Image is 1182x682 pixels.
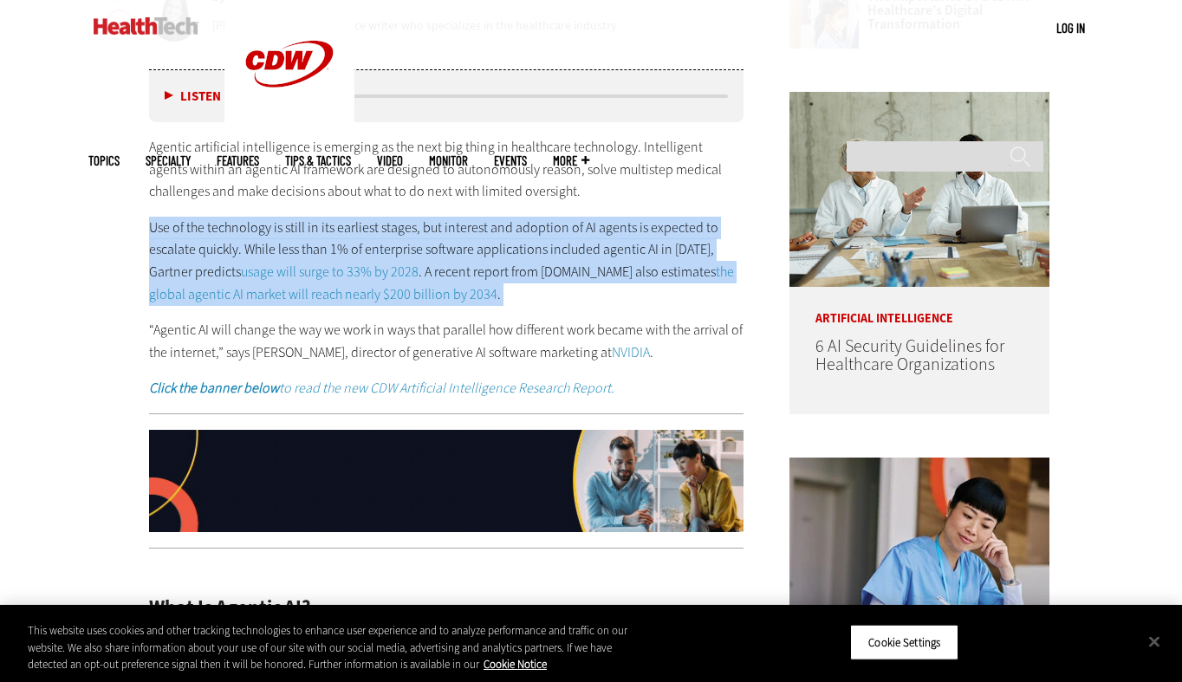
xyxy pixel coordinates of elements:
[789,287,1049,325] p: Artificial Intelligence
[28,622,650,673] div: This website uses cookies and other tracking technologies to enhance user experience and to analy...
[149,430,744,532] img: xs-AI-q225-animated-desktop
[88,154,120,167] span: Topics
[553,154,589,167] span: More
[217,154,259,167] a: Features
[850,624,958,660] button: Cookie Settings
[94,17,198,35] img: Home
[1056,20,1085,36] a: Log in
[241,263,419,281] a: usage will surge to 33% by 2028
[149,379,614,397] a: Click the banner belowto read the new CDW Artificial Intelligence Research Report.
[494,154,527,167] a: Events
[149,379,614,397] em: to read the new CDW Artificial Intelligence Research Report.
[815,335,1004,376] a: 6 AI Security Guidelines for Healthcare Organizations
[149,319,744,363] p: “Agentic AI will change the way we work in ways that parallel how different work became with the ...
[789,458,1049,653] img: nurse studying on computer
[484,657,547,672] a: More information about your privacy
[377,154,403,167] a: Video
[149,379,279,397] strong: Click the banner below
[1056,19,1085,37] div: User menu
[224,114,354,133] a: CDW
[285,154,351,167] a: Tips & Tactics
[149,598,744,617] h2: What Is Agentic AI?
[789,92,1049,287] img: Doctors meeting in the office
[149,263,734,303] a: the global agentic AI market will reach nearly $200 billion by 2034
[146,154,191,167] span: Specialty
[612,343,650,361] a: NVIDIA
[429,154,468,167] a: MonITor
[1135,622,1173,660] button: Close
[149,217,744,305] p: Use of the technology is still in its earliest stages, but interest and adoption of AI agents is ...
